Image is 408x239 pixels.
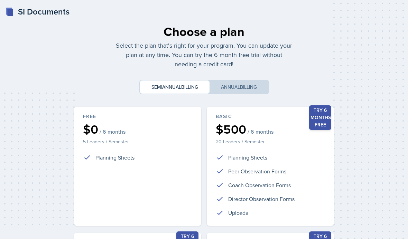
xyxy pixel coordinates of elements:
[83,138,192,145] p: 5 Leaders / Semester
[100,128,126,135] span: / 6 months
[216,113,325,120] div: Basic
[228,153,267,162] p: Planning Sheets
[6,6,69,18] a: SI Documents
[115,41,293,69] p: Select the plan that's right for your program. You can update your plan at any time. You can try ...
[216,138,325,145] p: 20 Leaders / Semester
[115,22,293,41] div: Choose a plan
[95,153,135,162] p: Planning Sheets
[228,195,295,203] p: Director Observation Forms
[83,113,192,120] div: Free
[181,84,198,90] span: billing
[83,123,192,135] div: $0
[228,167,286,175] p: Peer Observation Forms
[140,80,210,94] button: Semiannualbilling
[210,80,268,94] button: Annualbilling
[228,209,248,217] p: Uploads
[248,128,273,135] span: / 6 months
[228,181,291,189] p: Coach Observation Forms
[309,105,331,130] div: Try 6 months free
[216,123,325,135] div: $500
[240,84,257,90] span: billing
